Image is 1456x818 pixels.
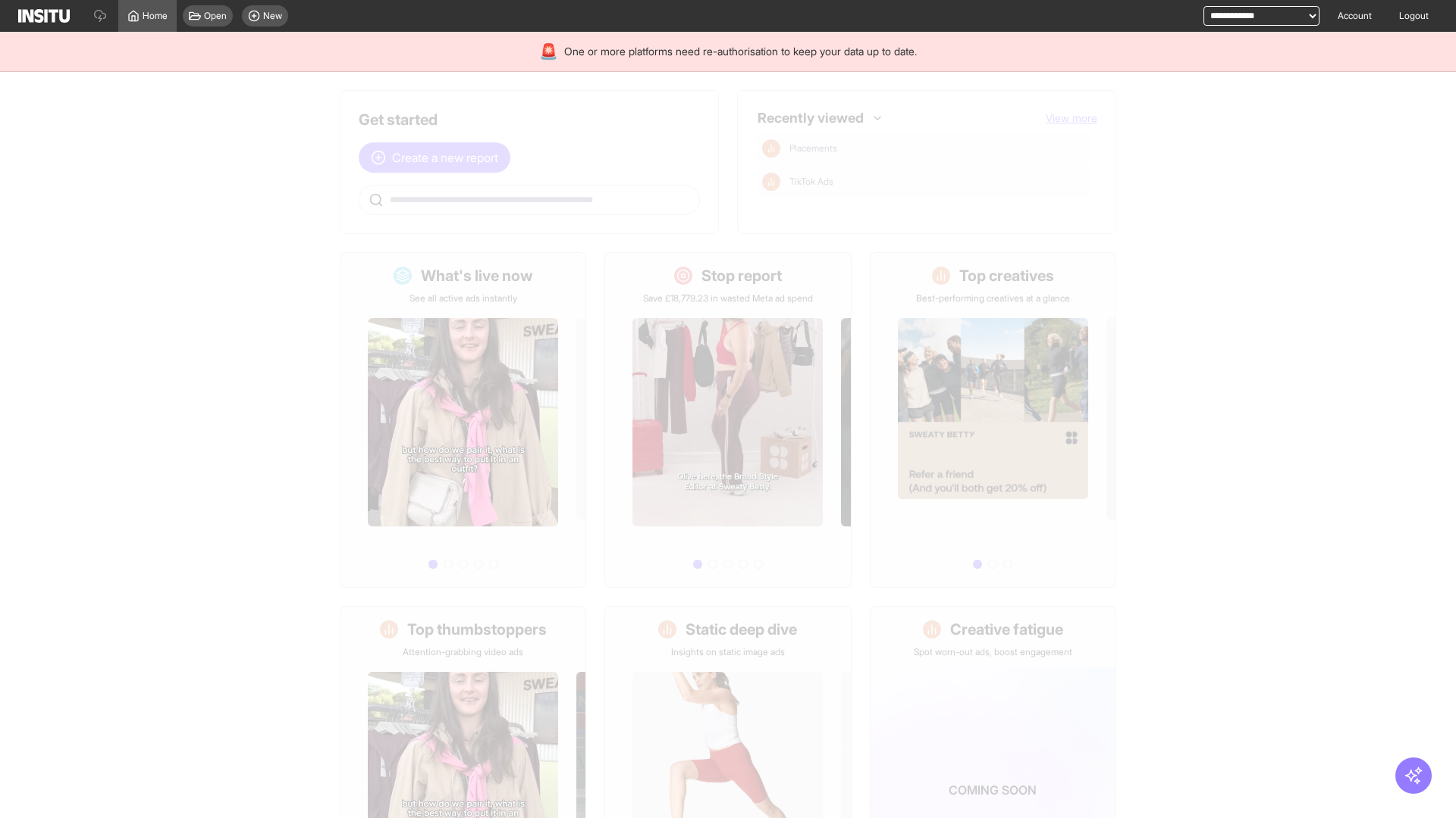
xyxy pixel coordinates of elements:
span: New [263,10,282,22]
span: Home [143,10,168,22]
span: One or more platforms need re-authorisation to keep your data up to date. [564,44,917,59]
div: 🚨 [539,41,558,62]
img: Logo [18,9,70,23]
span: Open [204,10,227,22]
